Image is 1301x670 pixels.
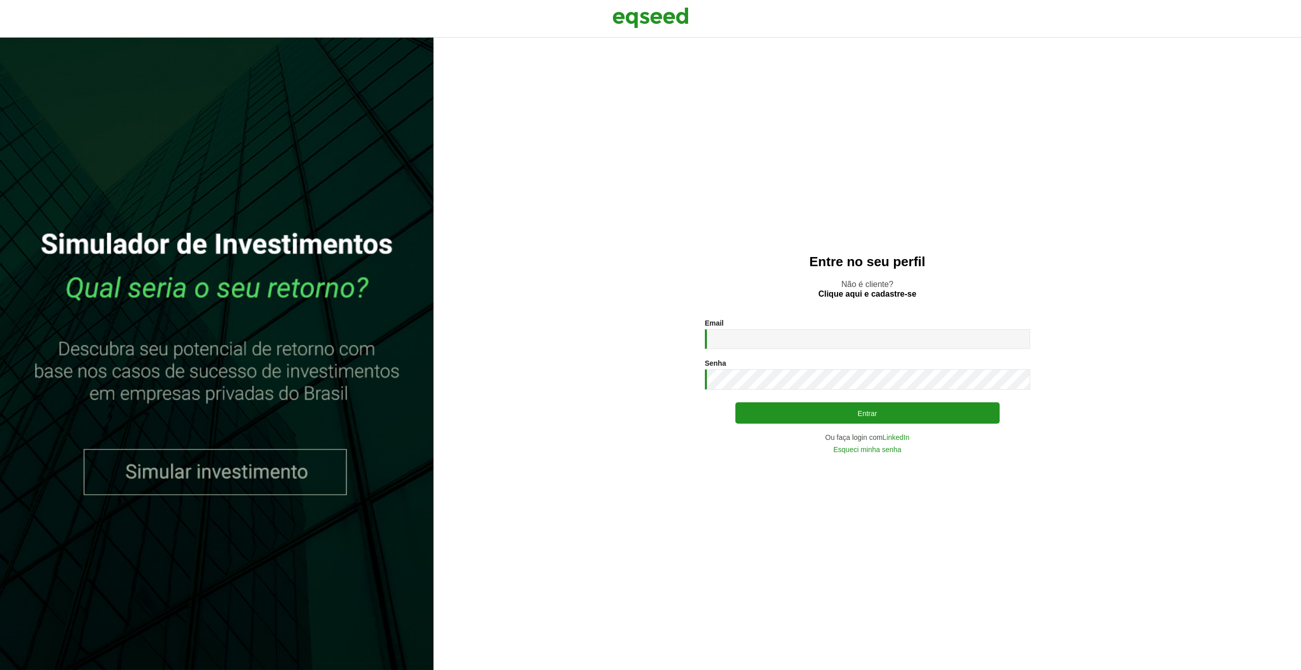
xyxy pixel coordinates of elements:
img: EqSeed Logo [612,5,689,30]
a: Clique aqui e cadastre-se [818,290,916,298]
label: Senha [705,360,726,367]
label: Email [705,320,724,327]
p: Não é cliente? [454,279,1281,299]
a: LinkedIn [883,434,910,441]
h2: Entre no seu perfil [454,254,1281,269]
a: Esqueci minha senha [833,446,902,453]
div: Ou faça login com [705,434,1030,441]
button: Entrar [735,402,1000,424]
